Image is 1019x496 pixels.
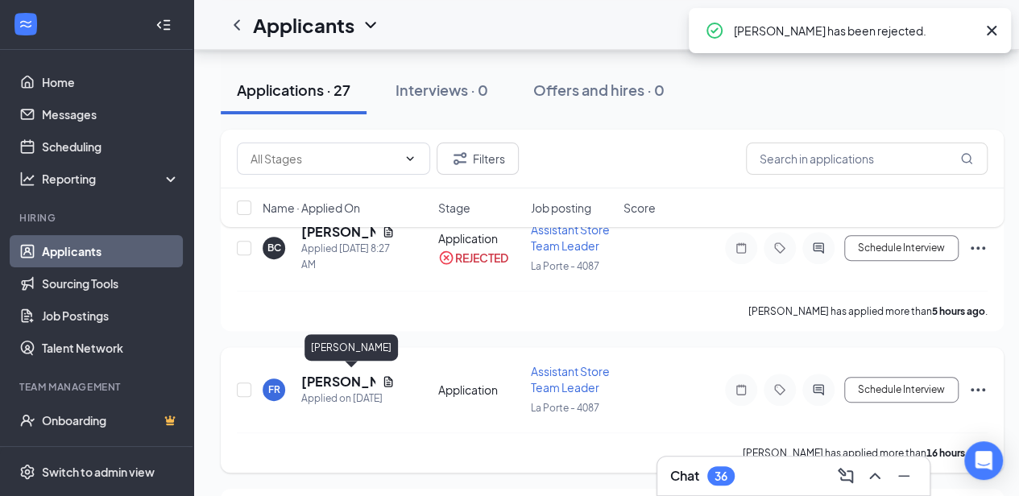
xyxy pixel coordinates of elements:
span: La Porte - 4087 [531,260,599,272]
a: Messages [42,98,180,130]
div: REJECTED [455,250,508,266]
svg: Tag [770,242,789,254]
svg: ChevronDown [404,152,416,165]
div: Reporting [42,171,180,187]
svg: Ellipses [968,238,988,258]
svg: Tag [770,383,789,396]
input: Search in applications [746,143,988,175]
svg: ChevronDown [361,15,380,35]
b: 16 hours ago [926,447,985,459]
a: TeamCrown [42,436,180,469]
div: FR [268,382,280,396]
button: ChevronUp [862,463,888,489]
a: Sourcing Tools [42,267,180,300]
button: Schedule Interview [844,377,959,403]
h1: Applicants [253,11,354,39]
span: Score [623,200,656,216]
svg: Document [382,375,395,388]
div: [PERSON_NAME] has been rejected. [734,21,976,40]
h3: Chat [670,467,699,485]
svg: Settings [19,464,35,480]
span: Job posting [531,200,591,216]
span: La Porte - 4087 [531,402,599,414]
input: All Stages [251,150,397,167]
div: Team Management [19,380,176,394]
svg: WorkstreamLogo [18,16,34,32]
svg: MagnifyingGlass [960,152,973,165]
span: Stage [438,200,470,216]
span: Assistant Store Team Leader [531,364,610,395]
svg: Collapse [155,17,172,33]
svg: ComposeMessage [836,466,855,486]
div: Applied [DATE] 8:27 AM [301,241,395,273]
div: Applications · 27 [237,80,350,100]
svg: ActiveChat [809,242,828,254]
span: Name · Applied On [263,200,360,216]
a: Job Postings [42,300,180,332]
a: Applicants [42,235,180,267]
svg: CheckmarkCircle [705,21,724,40]
b: 5 hours ago [932,305,985,317]
div: Offers and hires · 0 [533,80,665,100]
svg: Filter [450,149,470,168]
svg: ActiveChat [809,383,828,396]
div: Open Intercom Messenger [964,441,1003,480]
div: Hiring [19,211,176,225]
a: Home [42,66,180,98]
div: BC [267,241,281,254]
a: OnboardingCrown [42,404,180,436]
svg: Analysis [19,171,35,187]
button: ComposeMessage [833,463,859,489]
svg: ChevronLeft [227,15,246,35]
div: 36 [715,469,727,483]
div: Applied on [DATE] [301,391,395,407]
div: [PERSON_NAME] [304,334,398,361]
p: [PERSON_NAME] has applied more than . [748,304,988,318]
div: Application [438,382,521,398]
button: Schedule Interview [844,235,959,261]
button: Filter Filters [437,143,519,175]
a: Talent Network [42,332,180,364]
svg: Ellipses [968,380,988,399]
button: Minimize [891,463,917,489]
svg: Note [731,242,751,254]
svg: CrossCircle [438,250,454,266]
p: [PERSON_NAME] has applied more than . [743,446,988,460]
svg: Minimize [894,466,913,486]
svg: Note [731,383,751,396]
h5: [PERSON_NAME] [301,373,375,391]
div: Switch to admin view [42,464,155,480]
a: Scheduling [42,130,180,163]
span: Assistant Store Team Leader [531,222,610,253]
svg: ChevronUp [865,466,884,486]
svg: Cross [982,21,1001,40]
div: Interviews · 0 [396,80,488,100]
